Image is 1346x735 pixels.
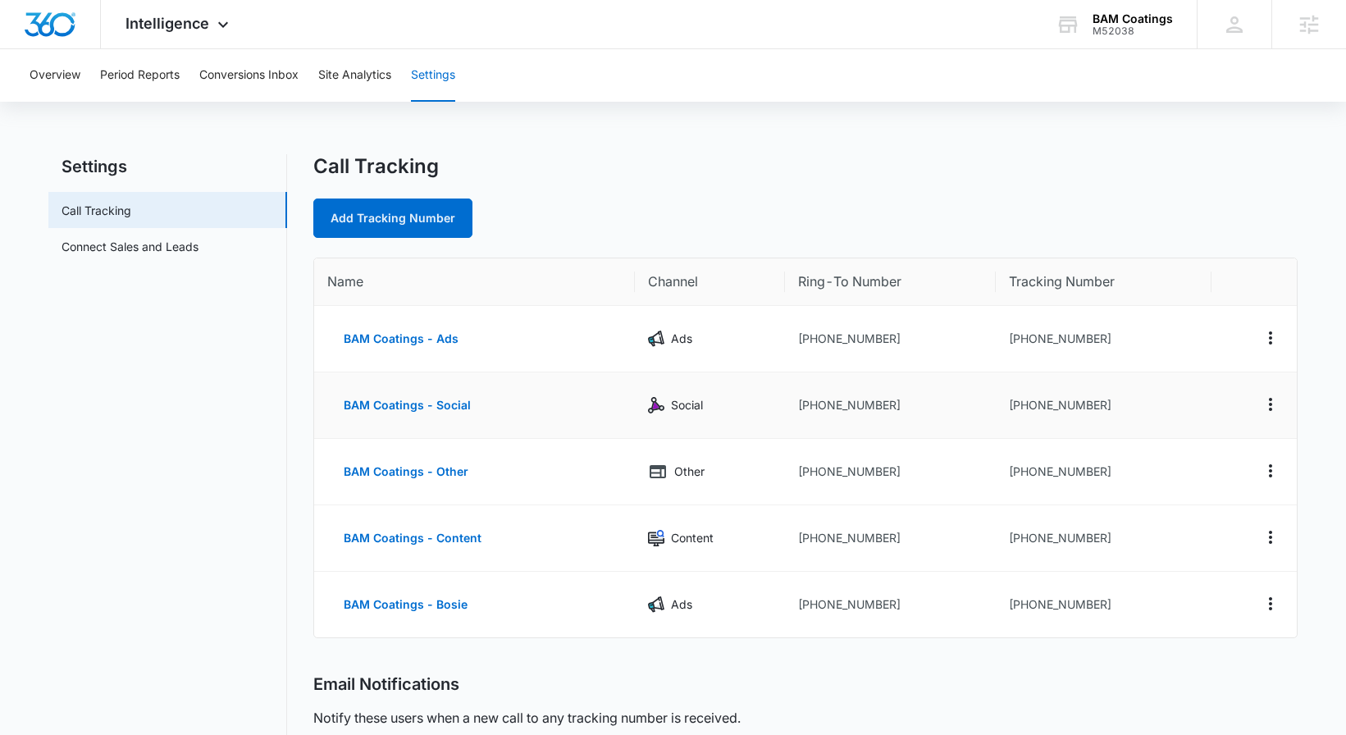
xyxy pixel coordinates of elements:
th: Ring-To Number [785,258,997,306]
p: Ads [671,596,692,614]
a: Connect Sales and Leads [62,238,198,255]
button: Conversions Inbox [199,49,299,102]
button: Actions [1257,391,1284,418]
button: Actions [1257,458,1284,484]
p: Content [671,529,714,547]
td: [PHONE_NUMBER] [996,505,1211,572]
button: BAM Coatings - Other [327,452,485,491]
td: [PHONE_NUMBER] [996,439,1211,505]
td: [PHONE_NUMBER] [785,572,997,637]
a: Call Tracking [62,202,131,219]
button: Period Reports [100,49,180,102]
button: BAM Coatings - Social [327,386,487,425]
h2: Settings [48,154,287,179]
td: [PHONE_NUMBER] [785,505,997,572]
td: [PHONE_NUMBER] [996,572,1211,637]
td: [PHONE_NUMBER] [785,306,997,372]
h2: Email Notifications [313,674,459,695]
th: Tracking Number [996,258,1211,306]
button: Site Analytics [318,49,391,102]
h1: Call Tracking [313,154,439,179]
button: Actions [1257,591,1284,617]
td: [PHONE_NUMBER] [785,372,997,439]
td: [PHONE_NUMBER] [785,439,997,505]
th: Name [314,258,635,306]
span: Intelligence [125,15,209,32]
button: Actions [1257,524,1284,550]
div: account name [1093,12,1173,25]
button: BAM Coatings - Bosie [327,585,484,624]
p: Ads [671,330,692,348]
p: Other [674,463,705,481]
img: Social [648,397,664,413]
td: [PHONE_NUMBER] [996,372,1211,439]
button: Settings [411,49,455,102]
button: Overview [30,49,80,102]
p: Social [671,396,703,414]
img: Ads [648,331,664,347]
th: Channel [635,258,785,306]
img: Ads [648,596,664,613]
td: [PHONE_NUMBER] [996,306,1211,372]
div: account id [1093,25,1173,37]
button: Actions [1257,325,1284,351]
button: BAM Coatings - Ads [327,319,475,358]
a: Add Tracking Number [313,199,472,238]
button: BAM Coatings - Content [327,518,498,558]
img: Content [648,530,664,546]
p: Notify these users when a new call to any tracking number is received. [313,708,741,728]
